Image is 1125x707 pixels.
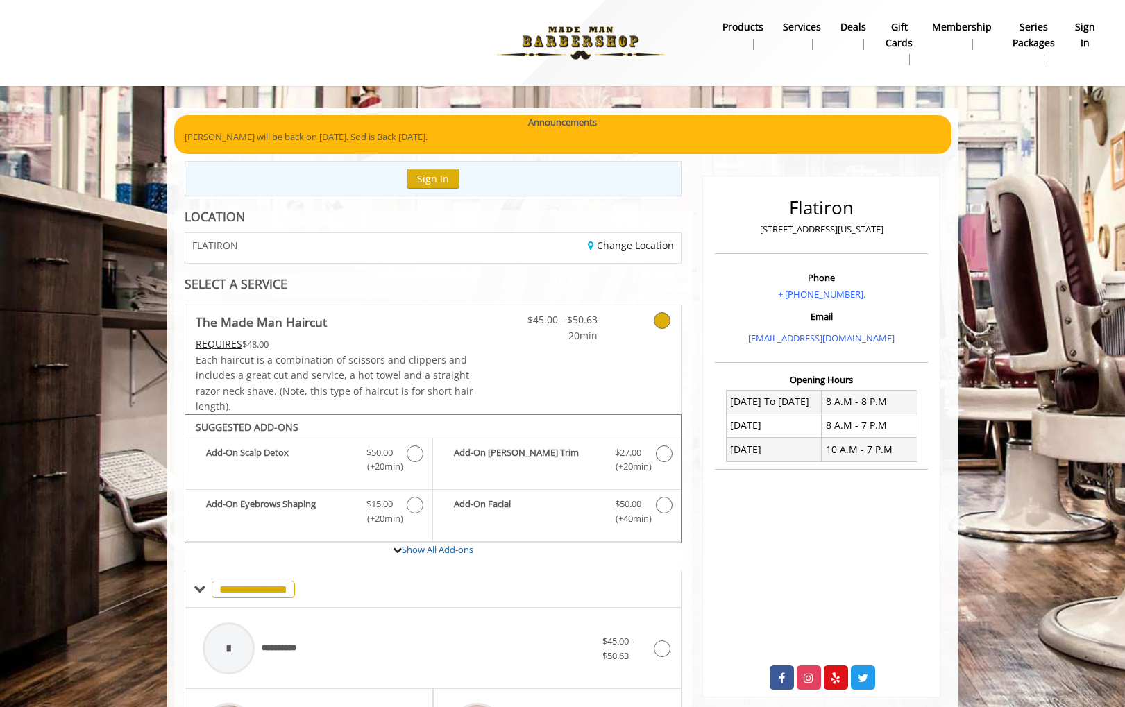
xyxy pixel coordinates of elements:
a: sign insign in [1065,17,1105,53]
button: Sign In [407,169,459,189]
span: (+20min ) [359,511,400,526]
td: 8 A.M - 7 P.M [822,414,917,437]
span: $50.00 [366,445,393,460]
span: (+40min ) [607,511,648,526]
a: Gift cardsgift cards [876,17,922,69]
b: Add-On Eyebrows Shaping [206,497,353,526]
a: Series packagesSeries packages [1001,17,1065,69]
a: Show All Add-ons [402,543,473,556]
b: gift cards [886,19,913,51]
h3: Phone [718,273,924,282]
b: Deals [840,19,866,35]
h2: Flatiron [718,198,924,218]
div: The Made Man Haircut Add-onS [185,414,682,543]
span: FLATIRON [192,240,238,250]
b: Services [783,19,821,35]
a: ServicesServices [773,17,831,53]
a: DealsDeals [831,17,876,53]
b: Add-On [PERSON_NAME] Trim [454,445,601,475]
label: Add-On Facial [440,497,674,529]
span: (+20min ) [359,459,400,474]
b: sign in [1075,19,1095,51]
td: [DATE] To [DATE] [726,390,822,414]
img: Made Man Barbershop logo [485,5,676,81]
b: LOCATION [185,208,245,225]
h3: Email [718,312,924,321]
b: Series packages [1011,19,1056,51]
div: SELECT A SERVICE [185,278,682,291]
span: Each haircut is a combination of scissors and clippers and includes a great cut and service, a ho... [196,353,473,413]
a: + [PHONE_NUMBER]. [778,288,865,300]
span: (+20min ) [607,459,648,474]
span: $45.00 - $50.63 [516,312,598,327]
b: The Made Man Haircut [196,312,327,332]
td: 8 A.M - 8 P.M [822,390,917,414]
td: [DATE] [726,414,822,437]
span: $27.00 [615,445,641,460]
a: Productsproducts [713,17,773,53]
b: Add-On Facial [454,497,601,526]
b: Membership [932,19,992,35]
p: [STREET_ADDRESS][US_STATE] [718,222,924,237]
label: Add-On Eyebrows Shaping [192,497,425,529]
td: 10 A.M - 7 P.M [822,438,917,461]
span: $50.00 [615,497,641,511]
a: Change Location [588,239,674,252]
b: products [722,19,763,35]
label: Add-On Scalp Detox [192,445,425,478]
a: [EMAIL_ADDRESS][DOMAIN_NAME] [748,332,895,344]
b: Add-On Scalp Detox [206,445,353,475]
h3: Opening Hours [715,375,928,384]
div: $48.00 [196,337,475,352]
label: Add-On Beard Trim [440,445,674,478]
b: Announcements [528,115,597,130]
span: This service needs some Advance to be paid before we block your appointment [196,337,242,350]
a: MembershipMembership [922,17,1001,53]
span: $45.00 - $50.63 [602,635,634,662]
span: $15.00 [366,497,393,511]
span: 20min [516,328,598,343]
p: [PERSON_NAME] will be back on [DATE]. Sod is Back [DATE]. [185,130,941,144]
td: [DATE] [726,438,822,461]
b: SUGGESTED ADD-ONS [196,420,298,434]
